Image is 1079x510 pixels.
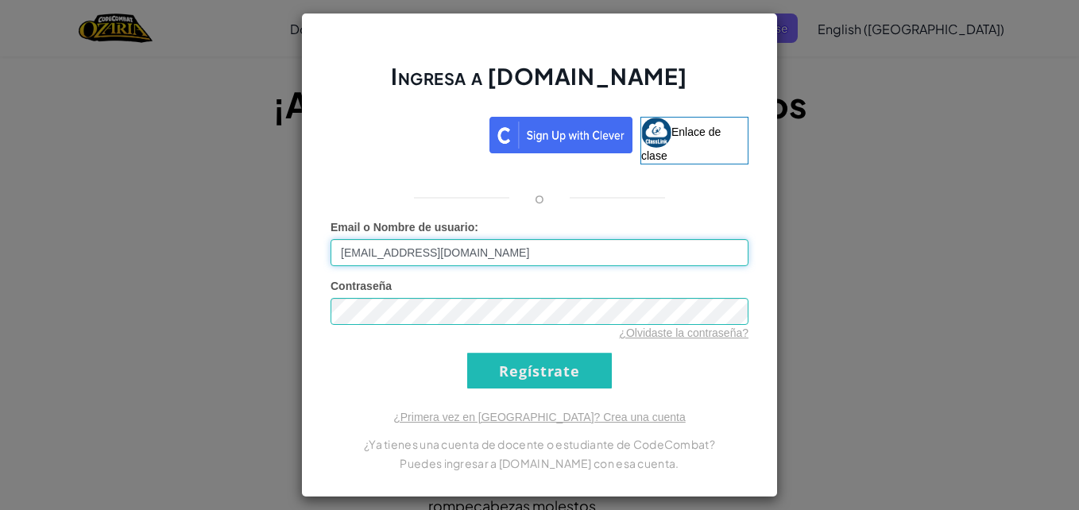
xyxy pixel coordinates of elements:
[323,115,489,150] iframe: Botón de Acceder con Google
[331,221,474,234] span: Email o Nombre de usuario
[467,353,612,388] input: Regístrate
[489,117,632,153] img: clever_sso_button@2x.png
[641,118,671,148] img: classlink-logo-small.png
[331,61,748,107] h2: Ingresa a [DOMAIN_NAME]
[331,280,392,292] span: Contraseña
[331,454,748,473] p: Puedes ingresar a [DOMAIN_NAME] con esa cuenta.
[641,126,721,162] span: Enlace de clase
[535,188,544,207] p: o
[331,219,478,235] label: :
[393,411,686,423] a: ¿Primera vez en [GEOGRAPHIC_DATA]? Crea una cuenta
[619,326,748,339] a: ¿Olvidaste la contraseña?
[331,435,748,454] p: ¿Ya tienes una cuenta de docente o estudiante de CodeCombat?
